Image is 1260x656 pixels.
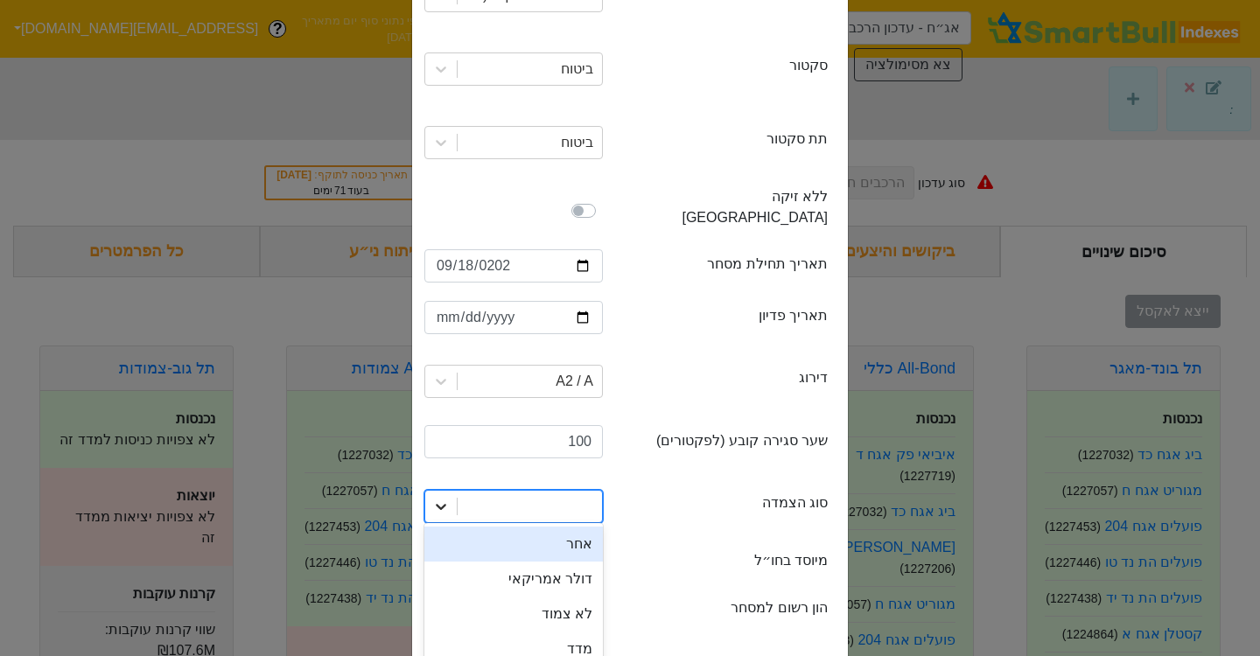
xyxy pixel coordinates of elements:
label: סקטור [789,55,828,76]
label: מיוסד בחו״ל [754,550,828,571]
label: תאריך פדיון [759,305,828,326]
label: ללא זיקה [GEOGRAPHIC_DATA] [623,186,828,228]
label: תת סקטור [766,129,828,150]
div: ביטוח [561,59,593,80]
div: ביטוח [561,132,593,153]
label: סוג הצמדה [762,492,828,513]
div: אחר [424,527,603,562]
label: דירוג [799,367,828,388]
div: דולר אמריקאי [424,562,603,597]
input: ערך חדש [424,425,603,458]
div: A2 / A [556,371,593,392]
label: תאריך תחילת מסחר [707,254,828,275]
div: לא צמוד [424,597,603,632]
label: הון רשום למסחר [731,597,828,618]
label: שער סגירה קובע (לפקטורים) [656,430,828,451]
